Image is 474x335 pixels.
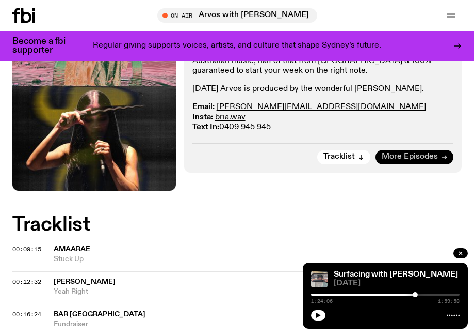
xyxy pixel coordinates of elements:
[54,254,462,264] span: Stuck Up
[192,103,215,111] strong: Email:
[54,311,145,318] span: bar [GEOGRAPHIC_DATA]
[215,113,246,121] a: bria.wav
[317,150,370,164] button: Tracklist
[334,270,458,279] a: Surfacing with [PERSON_NAME]
[54,278,116,285] span: [PERSON_NAME]
[192,47,453,77] p: [PERSON_NAME] for 3 hours of fresh local & international music. ​50% Australian music, half of th...
[438,299,460,304] span: 1:59:58
[12,278,41,286] span: 00:12:32
[54,319,462,329] span: Fundraiser
[12,216,462,234] h2: Tracklist
[12,310,41,318] span: 00:16:24
[192,113,213,121] strong: Insta:
[217,103,426,111] a: [PERSON_NAME][EMAIL_ADDRESS][DOMAIN_NAME]
[382,153,438,161] span: More Episodes
[323,153,355,161] span: Tracklist
[93,41,381,51] p: Regular giving supports voices, artists, and culture that shape Sydney’s future.
[54,287,371,297] span: Yeah Right
[192,102,453,132] p: 0409 945 945
[12,245,41,253] span: 00:09:15
[54,246,90,253] span: Amaarae
[12,37,78,55] h3: Become a fbi supporter
[334,280,460,287] span: [DATE]
[375,150,453,164] a: More Episodes
[192,123,219,131] strong: Text In:
[311,299,333,304] span: 1:24:06
[192,84,453,94] p: [DATE] Arvos is produced by the wonderful [PERSON_NAME].
[157,8,317,23] button: On AirArvos with [PERSON_NAME]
